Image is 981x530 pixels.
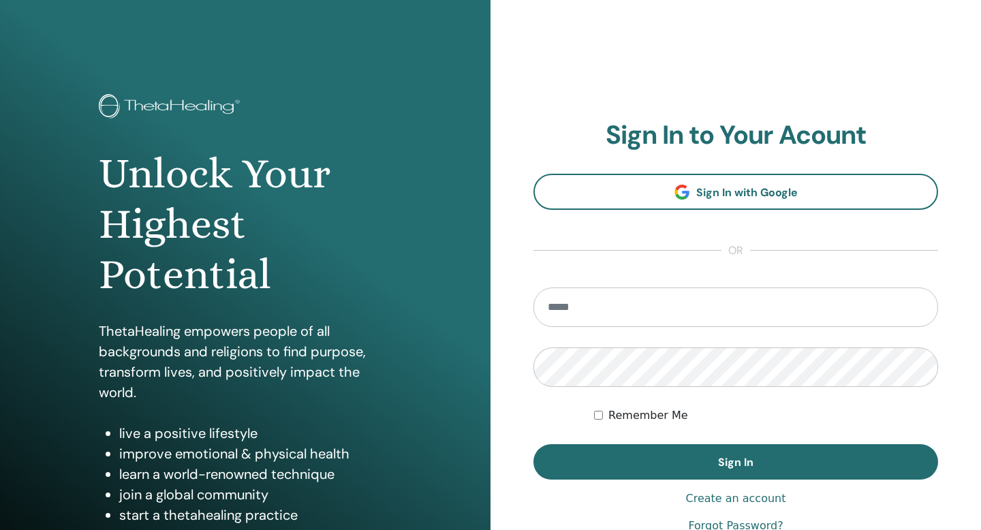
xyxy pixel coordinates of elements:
span: Sign In with Google [696,185,798,200]
li: learn a world-renowned technique [119,464,392,484]
li: start a thetahealing practice [119,505,392,525]
a: Create an account [685,490,785,507]
li: live a positive lifestyle [119,423,392,443]
label: Remember Me [608,407,688,424]
h1: Unlock Your Highest Potential [99,149,392,300]
a: Sign In with Google [533,174,938,210]
span: or [721,243,750,259]
span: Sign In [718,455,753,469]
p: ThetaHealing empowers people of all backgrounds and religions to find purpose, transform lives, a... [99,321,392,403]
div: Keep me authenticated indefinitely or until I manually logout [594,407,938,424]
button: Sign In [533,444,938,480]
li: join a global community [119,484,392,505]
h2: Sign In to Your Acount [533,120,938,151]
li: improve emotional & physical health [119,443,392,464]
